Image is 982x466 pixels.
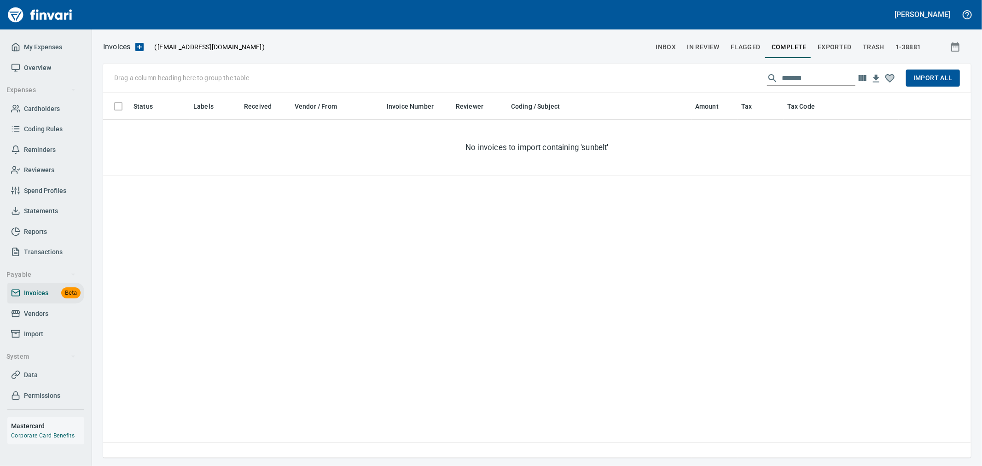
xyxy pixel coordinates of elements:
a: My Expenses [7,37,84,58]
button: Expenses [3,82,80,99]
span: Vendors [24,308,48,320]
span: Overview [24,62,51,74]
span: Data [24,369,38,381]
span: Reviewers [24,164,54,176]
span: Tax [741,101,752,112]
span: Import All [913,72,953,84]
img: Finvari [6,4,75,26]
span: inbox [656,41,676,53]
a: Transactions [7,242,84,262]
span: Labels [193,101,214,112]
button: Import All [906,70,960,87]
span: Exported [818,41,852,53]
button: Upload an Invoice [130,41,149,52]
p: ( ) [149,42,265,52]
span: Permissions [24,390,60,402]
a: Cardholders [7,99,84,119]
span: Coding / Subject [511,101,572,112]
span: Spend Profiles [24,185,66,197]
span: Status [134,101,153,112]
span: Reports [24,226,47,238]
span: Invoice Number [387,101,446,112]
a: Spend Profiles [7,181,84,201]
a: InvoicesBeta [7,283,84,303]
span: Received [244,101,284,112]
a: Import [7,324,84,344]
p: Invoices [103,41,130,52]
big: No invoices to import containing 'sunbelt' [465,142,608,153]
button: Download Table [869,72,883,86]
a: Vendors [7,303,84,324]
span: Vendor / From [295,101,337,112]
span: [EMAIL_ADDRESS][DOMAIN_NAME] [157,42,262,52]
button: Column choices favorited. Click to reset to default [883,71,897,85]
span: Tax Code [787,101,815,112]
span: Expenses [6,84,76,96]
span: Complete [772,41,807,53]
button: System [3,348,80,365]
span: 1-38881 [895,41,921,53]
button: [PERSON_NAME] [893,7,953,22]
p: Drag a column heading here to group the table [114,73,249,82]
a: Overview [7,58,84,78]
span: In Review [687,41,720,53]
span: Tax [741,101,764,112]
span: System [6,351,76,362]
span: Coding Rules [24,123,63,135]
span: Flagged [731,41,761,53]
span: My Expenses [24,41,62,53]
h5: [PERSON_NAME] [895,10,950,19]
span: Reminders [24,144,56,156]
span: Tax Code [787,101,827,112]
h6: Mastercard [11,421,84,431]
span: Payable [6,269,76,280]
a: Reports [7,221,84,242]
a: Coding Rules [7,119,84,140]
button: Choose columns to display [855,71,869,85]
span: Labels [193,101,226,112]
span: Invoice Number [387,101,434,112]
a: Data [7,365,84,385]
span: Reviewer [456,101,483,112]
span: Statements [24,205,58,217]
a: Reminders [7,140,84,160]
nav: breadcrumb [103,41,130,52]
a: Corporate Card Benefits [11,432,75,439]
span: Invoices [24,287,48,299]
a: Permissions [7,385,84,406]
span: Cardholders [24,103,60,115]
span: Import [24,328,43,340]
span: Vendor / From [295,101,349,112]
span: Beta [61,288,81,298]
span: Status [134,101,165,112]
a: Reviewers [7,160,84,181]
button: Show invoices within a particular date range [941,39,971,55]
a: Statements [7,201,84,221]
span: Amount [695,101,731,112]
span: trash [863,41,884,53]
span: Reviewer [456,101,495,112]
span: Amount [695,101,719,112]
span: Transactions [24,246,63,258]
button: Payable [3,266,80,283]
span: Coding / Subject [511,101,560,112]
span: Received [244,101,272,112]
